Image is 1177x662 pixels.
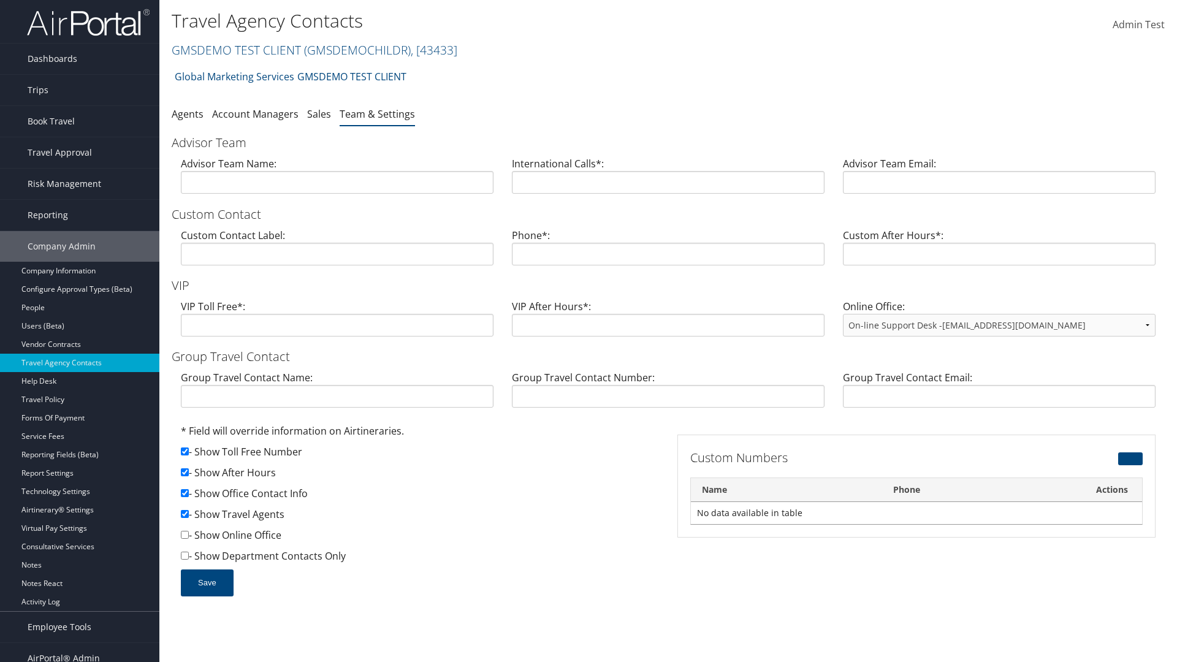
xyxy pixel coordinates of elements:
div: - Show After Hours [181,465,659,486]
td: No data available in table [691,502,1142,524]
div: - Show Department Contacts Only [181,549,659,569]
span: Dashboards [28,44,77,74]
h3: Custom Contact [172,206,1165,223]
div: - Show Office Contact Info [181,486,659,507]
div: Online Office: [834,299,1165,346]
th: Actions: activate to sort column ascending [1083,478,1142,502]
button: Save [181,569,234,596]
div: Custom Contact Label: [172,228,503,275]
div: Advisor Team Email: [834,156,1165,204]
div: Group Travel Contact Email: [834,370,1165,417]
span: Book Travel [28,106,75,137]
div: VIP After Hours*: [503,299,834,346]
a: Sales [307,107,331,121]
a: GMSDEMO TEST CLIENT [172,42,457,58]
span: Employee Tools [28,612,91,642]
a: Team & Settings [340,107,415,121]
a: Account Managers [212,107,299,121]
div: Custom After Hours*: [834,228,1165,275]
a: GMSDEMO TEST CLIENT [297,64,406,89]
div: Group Travel Contact Name: [172,370,503,417]
span: Risk Management [28,169,101,199]
span: Trips [28,75,48,105]
span: ( GMSDEMOCHILDR ) [304,42,411,58]
div: Group Travel Contact Number: [503,370,834,417]
h3: Custom Numbers [690,449,989,466]
div: - Show Online Office [181,528,659,549]
div: International Calls*: [503,156,834,204]
a: Agents [172,107,204,121]
span: Company Admin [28,231,96,262]
h3: Group Travel Contact [172,348,1165,365]
div: Phone*: [503,228,834,275]
h3: Advisor Team [172,134,1165,151]
div: * Field will override information on Airtineraries. [181,424,659,444]
span: Admin Test [1113,18,1165,31]
th: Phone: activate to sort column ascending [882,478,1083,502]
th: Name: activate to sort column descending [691,478,882,502]
h3: VIP [172,277,1165,294]
a: Admin Test [1113,6,1165,44]
div: - Show Toll Free Number [181,444,659,465]
span: Reporting [28,200,68,230]
span: Travel Approval [28,137,92,168]
div: VIP Toll Free*: [172,299,503,346]
div: Advisor Team Name: [172,156,503,204]
div: - Show Travel Agents [181,507,659,528]
a: Global Marketing Services [175,64,294,89]
span: , [ 43433 ] [411,42,457,58]
img: airportal-logo.png [27,8,150,37]
h1: Travel Agency Contacts [172,8,834,34]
